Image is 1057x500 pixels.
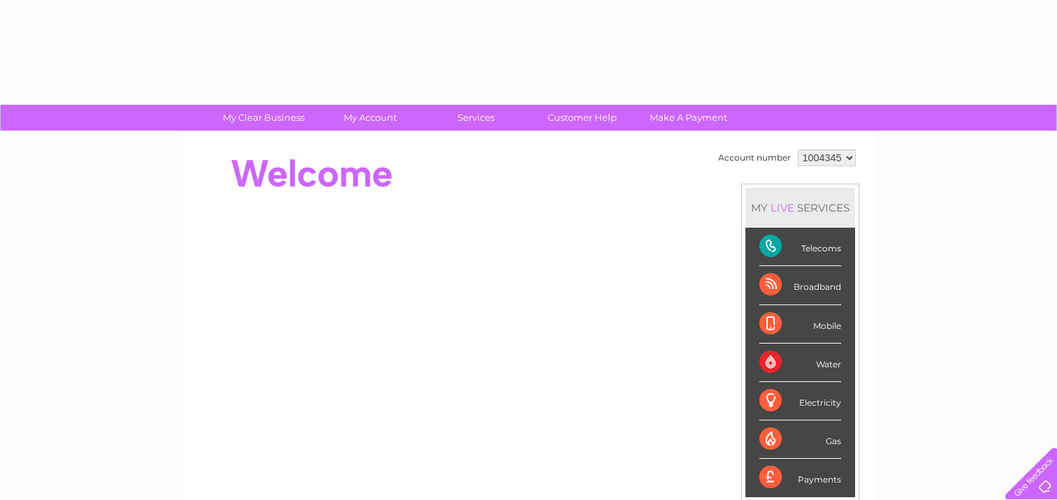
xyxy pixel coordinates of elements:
div: Payments [759,459,841,497]
a: Make A Payment [631,105,746,131]
div: Broadband [759,266,841,304]
a: My Account [312,105,428,131]
td: Account number [715,146,794,170]
a: Services [418,105,534,131]
div: Telecoms [759,228,841,266]
div: MY SERVICES [745,188,855,228]
a: Customer Help [525,105,640,131]
div: Water [759,344,841,382]
div: Gas [759,420,841,459]
div: Mobile [759,305,841,344]
a: My Clear Business [206,105,321,131]
div: LIVE [768,201,797,214]
div: Electricity [759,382,841,420]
